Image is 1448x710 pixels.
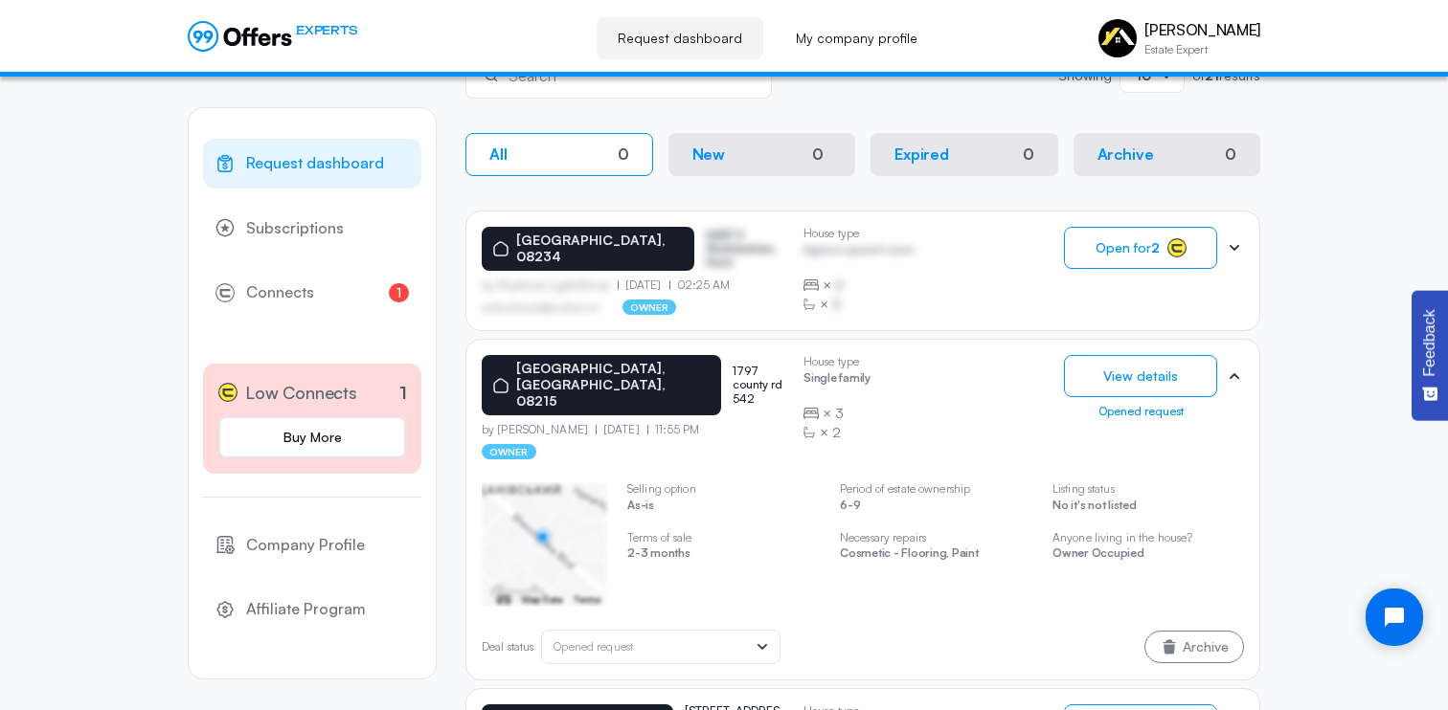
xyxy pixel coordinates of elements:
[389,283,409,302] span: 1
[596,423,647,436] p: [DATE]
[1052,499,1244,517] p: No it's not listed
[246,597,366,622] span: Affiliate Program
[516,361,710,409] p: [GEOGRAPHIC_DATA], [GEOGRAPHIC_DATA], 08215
[1144,21,1260,39] p: [PERSON_NAME]
[465,133,653,176] button: All0
[871,133,1058,176] button: Expired0
[832,423,841,442] span: 2
[1052,546,1244,565] p: Owner Occupied
[1052,531,1244,544] p: Anyone living in the house?
[840,546,1031,565] p: Cosmetic - Flooring, Paint
[597,17,763,59] a: Request dashboard
[803,404,871,423] div: ×
[647,423,700,436] p: 11:55 PM
[203,521,421,570] a: Company Profile
[627,531,819,544] p: Terms of sale
[835,404,844,423] span: 3
[1349,572,1439,662] iframe: Tidio Chat
[706,229,788,270] p: ASDF S Sfasfdasfdas Dasd
[803,243,914,261] p: Agrwsv qwervf oiuns
[804,144,831,166] div: 0
[246,533,365,558] span: Company Profile
[622,300,677,315] p: owner
[1183,640,1229,654] span: Archive
[627,546,819,565] p: 2-3 months
[482,482,606,607] swiper-slide: 1 / 4
[803,295,914,314] div: ×
[245,379,357,407] span: Low Connects
[218,416,406,458] a: Buy More
[894,145,949,164] p: Expired
[775,17,939,59] a: My company profile
[203,585,421,634] a: Affiliate Program
[1144,44,1260,55] p: Estate Expert
[1074,133,1261,176] button: Archive0
[1096,240,1160,255] span: Open for
[296,21,357,39] span: EXPERTS
[1052,482,1244,496] p: Listing status
[835,276,844,295] span: B
[803,423,871,442] div: ×
[618,278,669,292] p: [DATE]
[1064,405,1217,418] div: Opened request
[1151,239,1160,255] strong: 2
[803,371,871,389] p: Single family
[803,276,914,295] div: ×
[669,278,731,292] p: 02:25 AM
[1225,145,1236,164] div: 0
[516,233,683,265] p: [GEOGRAPHIC_DATA], 08234
[1421,309,1438,376] span: Feedback
[803,227,914,240] p: House type
[489,145,508,164] p: All
[618,145,629,164] div: 0
[1097,145,1154,164] p: Archive
[1064,355,1217,397] button: View details
[840,482,1031,496] p: Period of estate ownership
[832,295,841,314] span: B
[1098,19,1137,57] img: Antoine Mackey
[1052,482,1244,580] swiper-slide: 4 / 4
[482,444,536,459] p: owner
[733,365,788,406] p: 1797 county rd 542
[482,301,600,313] p: asdfasdfasasfd@asdfasd.asf
[482,423,596,436] p: by [PERSON_NAME]
[482,278,618,292] p: by Afgdsrwe Ljgjkdfsbvas
[1064,227,1217,269] button: Open for2
[482,640,533,654] p: Deal status
[1192,69,1260,82] p: of results
[246,216,344,241] span: Subscriptions
[803,355,871,368] p: House type
[203,268,421,318] a: Connects1
[692,145,726,164] p: New
[1412,290,1448,420] button: Feedback - Show survey
[203,139,421,189] a: Request dashboard
[399,380,407,406] p: 1
[554,639,633,654] span: Opened request
[246,151,384,176] span: Request dashboard
[246,280,314,305] span: Connects
[627,482,819,496] p: Selling option
[188,21,357,52] a: EXPERTS
[668,133,856,176] button: New0
[203,204,421,254] a: Subscriptions
[627,499,819,517] p: As-is
[1023,145,1034,164] div: 0
[627,482,819,580] swiper-slide: 2 / 4
[840,531,1031,544] p: Necessary repairs
[1144,631,1244,663] button: Archive
[1058,69,1112,82] p: Showing
[840,499,1031,517] p: 6-9
[840,482,1031,580] swiper-slide: 3 / 4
